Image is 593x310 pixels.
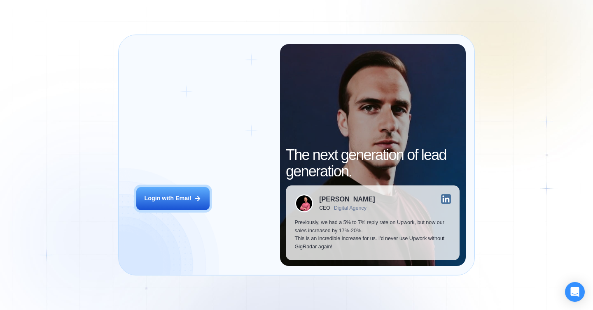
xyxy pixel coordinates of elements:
[319,196,375,202] div: [PERSON_NAME]
[565,282,585,302] div: Open Intercom Messenger
[136,187,210,210] button: Login with Email
[334,205,367,211] div: Digital Agency
[295,219,451,251] p: Previously, we had a 5% to 7% reply rate on Upwork, but now our sales increased by 17%-20%. This ...
[286,147,460,179] h2: The next generation of lead generation.
[144,194,191,203] div: Login with Email
[319,205,330,211] div: CEO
